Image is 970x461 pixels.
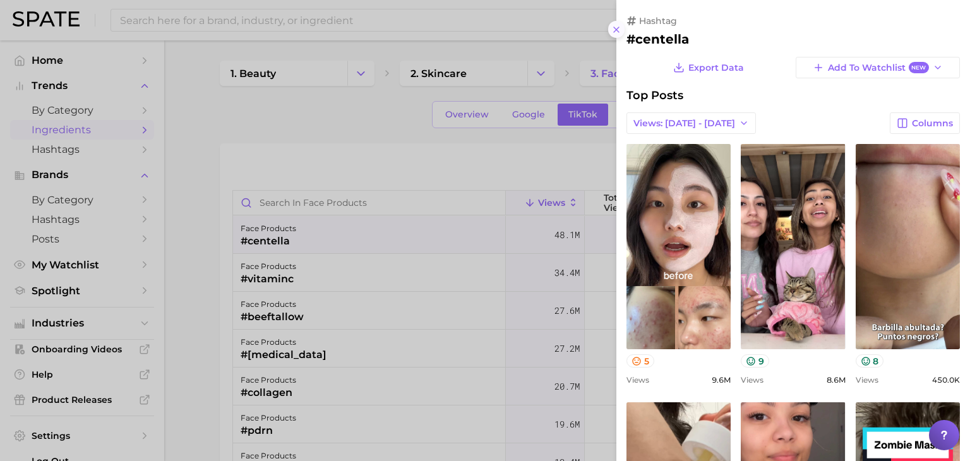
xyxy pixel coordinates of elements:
[890,112,960,134] button: Columns
[741,354,769,368] button: 9
[633,118,735,129] span: Views: [DATE] - [DATE]
[670,57,747,78] button: Export Data
[626,375,649,385] span: Views
[626,112,756,134] button: Views: [DATE] - [DATE]
[827,375,846,385] span: 8.6m
[932,375,960,385] span: 450.0k
[796,57,960,78] button: Add to WatchlistNew
[688,63,744,73] span: Export Data
[626,354,654,368] button: 5
[856,354,884,368] button: 8
[912,118,953,129] span: Columns
[626,32,960,47] h2: #centella
[741,375,763,385] span: Views
[639,15,677,27] span: hashtag
[909,62,929,74] span: New
[856,375,878,385] span: Views
[712,375,731,385] span: 9.6m
[626,88,683,102] span: Top Posts
[828,62,928,74] span: Add to Watchlist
